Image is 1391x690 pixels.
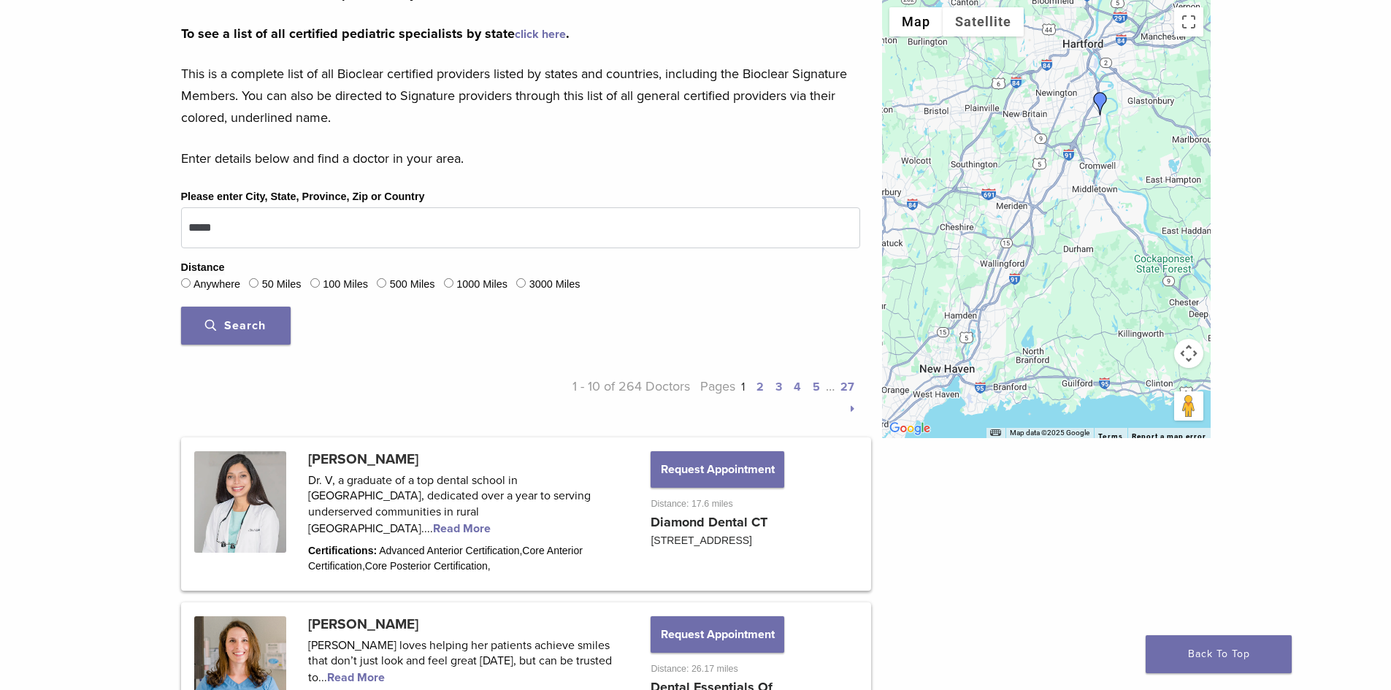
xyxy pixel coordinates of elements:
[1089,92,1112,115] div: Dr. Julia Karpman
[990,428,1000,438] button: Keyboard shortcuts
[889,7,943,37] button: Show street map
[690,375,860,419] p: Pages
[390,277,435,293] label: 500 Miles
[651,616,783,653] button: Request Appointment
[521,375,691,419] p: 1 - 10 of 264 Doctors
[1174,339,1203,368] button: Map camera controls
[1132,432,1206,440] a: Report a map error
[1174,391,1203,421] button: Drag Pegman onto the map to open Street View
[181,189,425,205] label: Please enter City, State, Province, Zip or Country
[205,318,266,333] span: Search
[181,26,570,42] strong: To see a list of all certified pediatric specialists by state .
[826,378,835,394] span: …
[181,260,225,276] legend: Distance
[651,451,783,488] button: Request Appointment
[756,380,764,394] a: 2
[1098,432,1123,441] a: Terms (opens in new tab)
[1146,635,1292,673] a: Back To Top
[794,380,801,394] a: 4
[181,307,291,345] button: Search
[886,419,934,438] a: Open this area in Google Maps (opens a new window)
[181,63,860,129] p: This is a complete list of all Bioclear certified providers listed by states and countries, inclu...
[886,419,934,438] img: Google
[456,277,507,293] label: 1000 Miles
[840,380,854,394] a: 27
[1010,429,1089,437] span: Map data ©2025 Google
[181,147,860,169] p: Enter details below and find a doctor in your area.
[943,7,1024,37] button: Show satellite imagery
[1174,7,1203,37] button: Toggle fullscreen view
[323,277,368,293] label: 100 Miles
[741,380,745,394] a: 1
[813,380,820,394] a: 5
[515,27,566,42] a: click here
[775,380,782,394] a: 3
[262,277,302,293] label: 50 Miles
[529,277,580,293] label: 3000 Miles
[193,277,240,293] label: Anywhere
